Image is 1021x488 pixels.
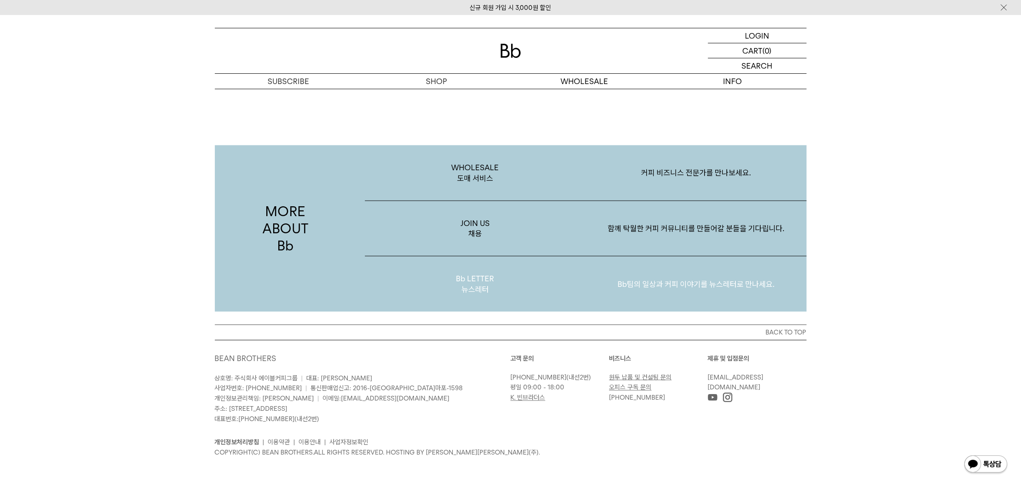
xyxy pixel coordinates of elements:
[609,394,666,402] a: [PHONE_NUMBER]
[511,374,567,381] a: [PHONE_NUMBER]
[311,385,463,392] span: 통신판매업신고: 2016-[GEOGRAPHIC_DATA]마포-1598
[215,325,807,340] button: BACK TO TOP
[215,439,259,446] a: 개인정보처리방침
[318,395,319,403] span: |
[609,374,672,381] a: 원두 납품 및 컨설팅 문의
[301,374,303,382] span: |
[708,43,807,58] a: CART (0)
[511,394,545,402] a: K. 빈브라더스
[215,74,363,89] a: SUBSCRIBE
[215,374,298,382] span: 상호명: 주식회사 에이블커피그룹
[330,439,369,446] a: 사업자정보확인
[215,385,302,392] span: 사업자번호: [PHONE_NUMBER]
[659,74,807,89] p: INFO
[263,437,265,448] li: |
[586,262,807,307] p: Bb팀의 일상과 커피 이야기를 뉴스레터로 만나세요.
[341,395,450,403] a: [EMAIL_ADDRESS][DOMAIN_NAME]
[365,145,807,201] a: WHOLESALE도매 서비스 커피 비즈니스 전문가를 만나보세요.
[511,74,659,89] p: WHOLESALE
[708,353,807,364] p: 제휴 및 입점문의
[215,416,319,423] span: 대표번호: (내선2번)
[763,43,772,58] p: (0)
[325,437,326,448] li: |
[743,43,763,58] p: CART
[365,256,807,312] a: Bb LETTER뉴스레터 Bb팀의 일상과 커피 이야기를 뉴스레터로 만나세요.
[215,405,288,413] span: 주소: [STREET_ADDRESS]
[609,353,708,364] p: 비즈니스
[745,28,769,43] p: LOGIN
[306,385,307,392] span: |
[742,58,773,73] p: SEARCH
[239,416,295,423] a: [PHONE_NUMBER]
[363,74,511,89] a: SHOP
[470,4,551,12] a: 신규 회원 가입 시 3,000원 할인
[586,151,807,195] p: 커피 비즈니스 전문가를 만나보세요.
[586,206,807,251] p: 함께 탁월한 커피 커뮤니티를 만들어갈 분들을 기다립니다.
[365,201,586,256] p: JOIN US 채용
[708,374,764,392] a: [EMAIL_ADDRESS][DOMAIN_NAME]
[511,372,605,383] p: (내선2번)
[708,28,807,43] a: LOGIN
[511,383,605,393] p: 평일 09:00 - 18:00
[365,145,586,201] p: WHOLESALE 도매 서비스
[307,374,373,382] span: 대표: [PERSON_NAME]
[215,448,807,458] p: COPYRIGHT(C) BEAN BROTHERS. ALL RIGHTS RESERVED. HOSTING BY [PERSON_NAME][PERSON_NAME](주).
[215,395,314,403] span: 개인정보관리책임: [PERSON_NAME]
[323,395,450,403] span: 이메일:
[511,353,609,364] p: 고객 문의
[964,455,1008,475] img: 카카오톡 채널 1:1 채팅 버튼
[500,44,521,58] img: 로고
[365,201,807,257] a: JOIN US채용 함께 탁월한 커피 커뮤니티를 만들어갈 분들을 기다립니다.
[365,256,586,312] p: Bb LETTER 뉴스레터
[215,145,356,312] p: MORE ABOUT Bb
[268,439,290,446] a: 이용약관
[609,384,652,392] a: 오피스 구독 문의
[215,354,277,363] a: BEAN BROTHERS
[294,437,295,448] li: |
[299,439,321,446] a: 이용안내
